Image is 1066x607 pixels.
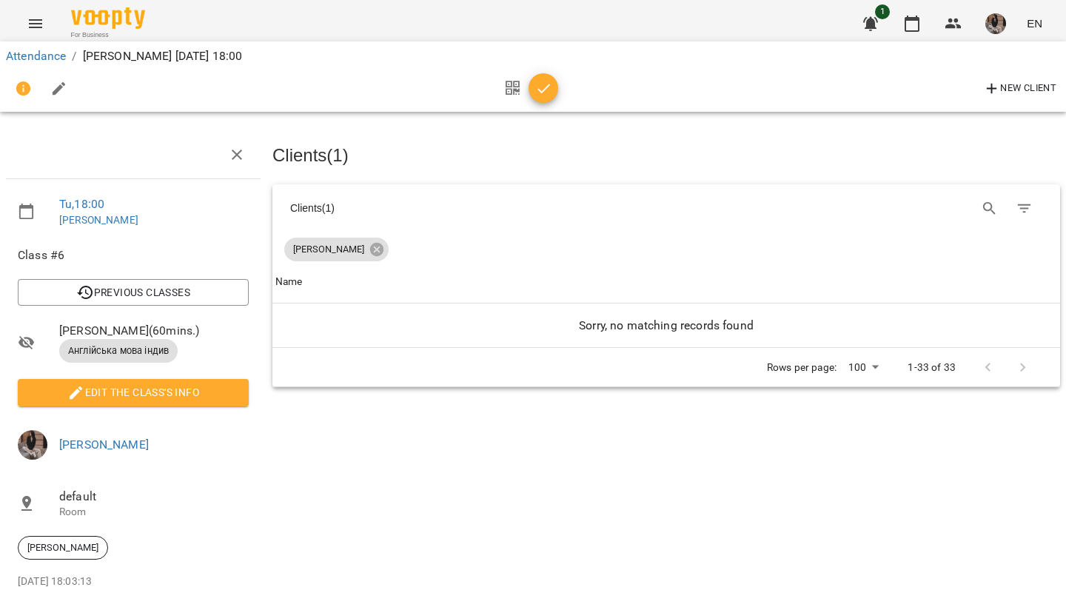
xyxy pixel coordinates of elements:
span: Name [275,273,1057,291]
a: Attendance [6,49,66,63]
span: default [59,488,249,506]
img: Voopty Logo [71,7,145,29]
div: [PERSON_NAME] [18,536,108,560]
span: Англійська мова індив [59,344,178,358]
button: Edit the class's Info [18,379,249,406]
p: Room [59,505,249,520]
span: For Business [71,30,145,40]
div: Clients ( 1 ) [290,201,653,215]
h3: Clients ( 1 ) [272,146,1060,165]
div: Name [275,273,303,291]
button: Filter [1007,191,1042,227]
div: [PERSON_NAME] [284,238,389,261]
a: [PERSON_NAME] [59,437,149,452]
span: New Client [983,80,1056,98]
button: Menu [18,6,53,41]
a: Tu , 18:00 [59,197,104,211]
button: Previous Classes [18,279,249,306]
button: EN [1021,10,1048,37]
span: Edit the class's Info [30,383,237,401]
button: New Client [979,77,1060,101]
li: / [72,47,76,65]
p: Rows per page: [767,360,837,375]
a: [PERSON_NAME] [59,214,138,226]
p: 1-33 of 33 [908,360,955,375]
p: [PERSON_NAME] [DATE] 18:00 [83,47,243,65]
img: 7eeb5c2dceb0f540ed985a8fa2922f17.jpg [18,430,47,460]
span: Class #6 [18,247,249,264]
div: 100 [842,357,884,378]
nav: breadcrumb [6,47,1060,65]
img: 7eeb5c2dceb0f540ed985a8fa2922f17.jpg [985,13,1006,34]
div: Table Toolbar [272,184,1060,232]
span: [PERSON_NAME] [19,541,107,554]
span: [PERSON_NAME] ( 60 mins. ) [59,322,249,340]
span: [PERSON_NAME] [284,243,373,256]
button: Search [972,191,1008,227]
span: 1 [875,4,890,19]
p: [DATE] 18:03:13 [18,574,249,589]
span: Previous Classes [30,284,237,301]
h6: Sorry, no matching records found [275,315,1057,336]
div: Sort [275,273,303,291]
span: EN [1027,16,1042,31]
